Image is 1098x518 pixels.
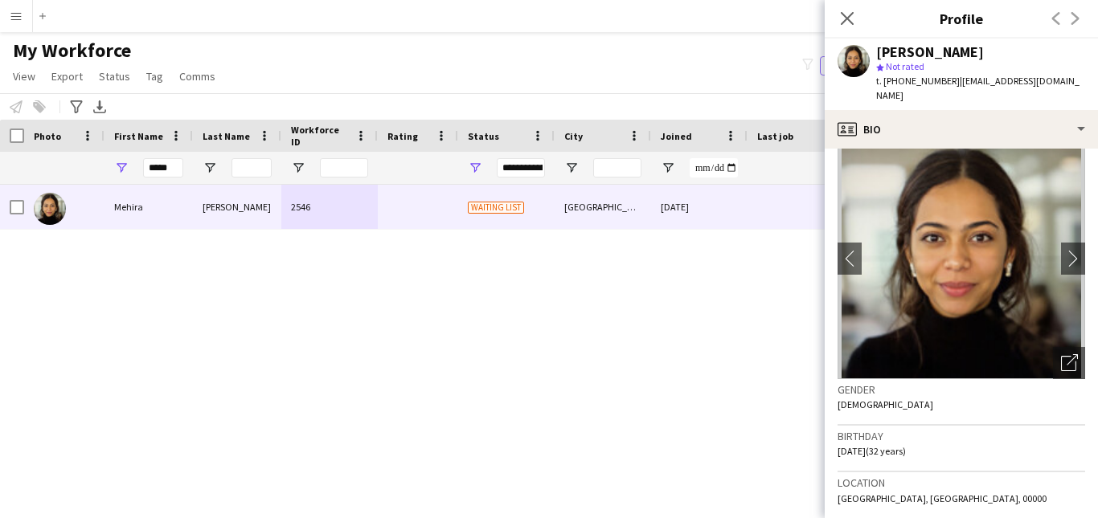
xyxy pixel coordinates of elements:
[231,158,272,177] input: Last Name Filter Input
[825,8,1098,29] h3: Profile
[291,124,349,148] span: Workforce ID
[468,161,482,175] button: Open Filter Menu
[114,161,129,175] button: Open Filter Menu
[468,130,499,142] span: Status
[51,69,83,84] span: Export
[140,66,170,87] a: Tag
[838,138,1085,379] img: Crew avatar or photo
[13,39,131,63] span: My Workforce
[838,445,906,457] span: [DATE] (32 years)
[146,69,163,84] span: Tag
[593,158,641,177] input: City Filter Input
[203,130,250,142] span: Last Name
[838,492,1047,504] span: [GEOGRAPHIC_DATA], [GEOGRAPHIC_DATA], 00000
[67,97,86,116] app-action-btn: Advanced filters
[13,69,35,84] span: View
[564,161,579,175] button: Open Filter Menu
[34,130,61,142] span: Photo
[203,161,217,175] button: Open Filter Menu
[193,185,281,229] div: [PERSON_NAME]
[1053,347,1085,379] div: Open photos pop-in
[820,56,900,75] button: Everyone2,362
[45,66,89,87] a: Export
[757,130,793,142] span: Last job
[114,130,163,142] span: First Name
[291,161,305,175] button: Open Filter Menu
[876,45,984,59] div: [PERSON_NAME]
[661,130,692,142] span: Joined
[876,75,1080,101] span: | [EMAIL_ADDRESS][DOMAIN_NAME]
[886,60,924,72] span: Not rated
[468,202,524,214] span: Waiting list
[90,97,109,116] app-action-btn: Export XLSX
[838,398,933,410] span: [DEMOGRAPHIC_DATA]
[281,185,378,229] div: 2546
[661,161,675,175] button: Open Filter Menu
[179,69,215,84] span: Comms
[173,66,222,87] a: Comms
[34,193,66,225] img: Mehira Mohamed
[104,185,193,229] div: Mehira
[690,158,738,177] input: Joined Filter Input
[143,158,183,177] input: First Name Filter Input
[825,110,1098,149] div: Bio
[99,69,130,84] span: Status
[555,185,651,229] div: [GEOGRAPHIC_DATA]
[564,130,583,142] span: City
[6,66,42,87] a: View
[387,130,418,142] span: Rating
[838,475,1085,490] h3: Location
[320,158,368,177] input: Workforce ID Filter Input
[876,75,960,87] span: t. [PHONE_NUMBER]
[92,66,137,87] a: Status
[838,429,1085,443] h3: Birthday
[838,382,1085,397] h3: Gender
[651,185,748,229] div: [DATE]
